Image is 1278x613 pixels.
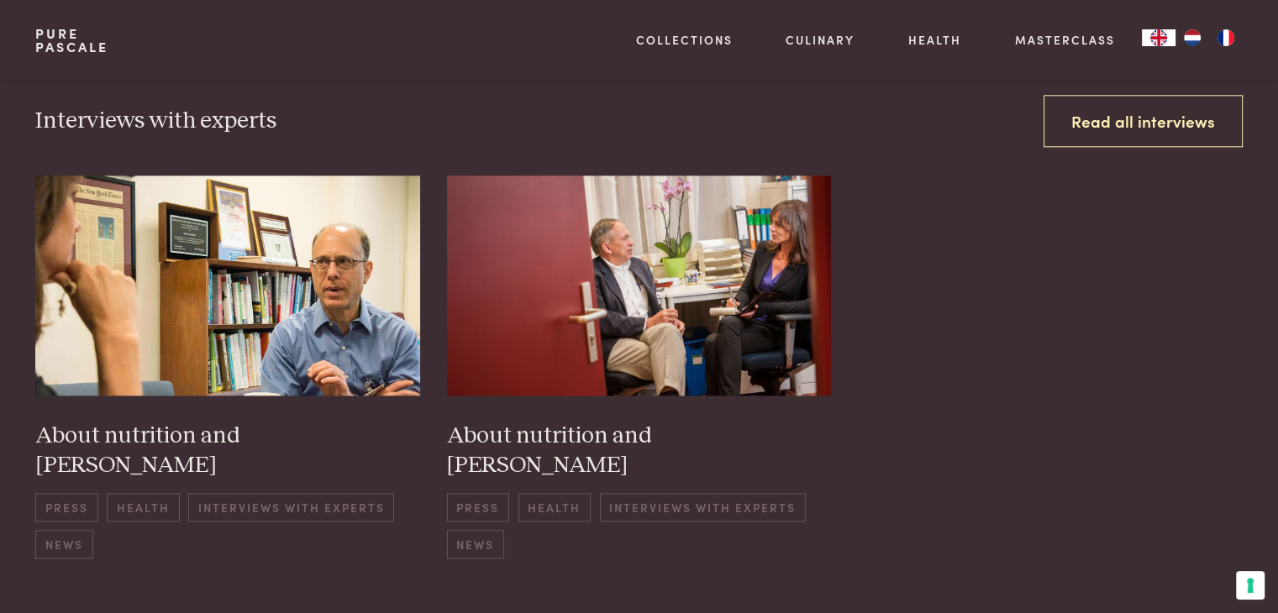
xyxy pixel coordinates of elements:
[1142,29,1243,46] aside: Language selected: English
[188,493,394,521] span: Interviews with experts
[35,422,420,479] h3: About nutrition and [PERSON_NAME]
[35,107,276,136] h3: Interviews with experts
[35,530,92,558] span: News
[1209,29,1243,46] a: FR
[447,493,509,521] span: Press
[35,493,97,521] span: Press
[518,493,591,521] span: Health
[600,493,806,521] span: Interviews with experts
[447,530,504,558] span: News
[1175,29,1243,46] ul: Language list
[636,31,733,49] a: Collections
[447,176,832,558] a: Muskiet20en20Pascale202201600x755_0.jpg About nutrition and [PERSON_NAME] PressHealthInterviews w...
[1015,31,1115,49] a: Masterclass
[1142,29,1175,46] div: Language
[908,31,961,49] a: Health
[786,31,855,49] a: Culinary
[35,27,108,54] a: PurePascale
[447,422,832,479] h3: About nutrition and [PERSON_NAME]
[107,493,179,521] span: Health
[1175,29,1209,46] a: NL
[35,176,420,558] a: Feeling20-20David20Ludwig201600x755202_1.jpg About nutrition and [PERSON_NAME] PressHealthIntervi...
[1044,95,1243,148] a: Read all interviews
[35,176,420,395] img: Feeling20-20David20Ludwig201600x755202_1.jpg
[1142,29,1175,46] a: EN
[1236,571,1265,600] button: Your consent preferences for tracking technologies
[447,176,832,395] img: Muskiet20en20Pascale202201600x755_0.jpg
